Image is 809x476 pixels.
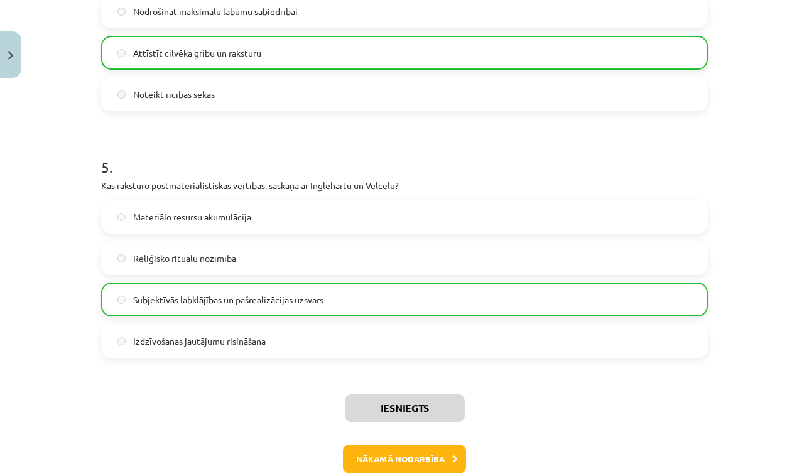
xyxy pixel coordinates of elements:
input: Reliģisko rituālu nozīmība [117,254,126,262]
img: icon-close-lesson-0947bae3869378f0d4975bcd49f059093ad1ed9edebbc8119c70593378902aed.svg [8,51,13,60]
input: Materiālo resursu akumulācija [117,213,126,221]
input: Subjektīvās labklājības un pašrealizācijas uzsvars [117,296,126,304]
input: Noteikt rīcības sekas [117,90,126,99]
span: Noteikt rīcības sekas [133,88,215,101]
span: Izdzīvošanas jautājumu risināšana [133,335,266,348]
span: Nodrošināt maksimālu labumu sabiedrībai [133,5,298,18]
span: Attīstīt cilvēka gribu un raksturu [133,46,261,60]
h1: 5 . [101,136,708,175]
input: Nodrošināt maksimālu labumu sabiedrībai [117,8,126,16]
span: Subjektīvās labklājības un pašrealizācijas uzsvars [133,293,323,306]
span: Materiālo resursu akumulācija [133,210,251,224]
button: Iesniegts [345,394,465,422]
button: Nākamā nodarbība [343,445,466,473]
p: Kas raksturo postmateriālistiskās vērtības, saskaņā ar Inglehartu un Velcelu? [101,179,708,192]
input: Izdzīvošanas jautājumu risināšana [117,337,126,345]
span: Reliģisko rituālu nozīmība [133,252,236,265]
input: Attīstīt cilvēka gribu un raksturu [117,49,126,57]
